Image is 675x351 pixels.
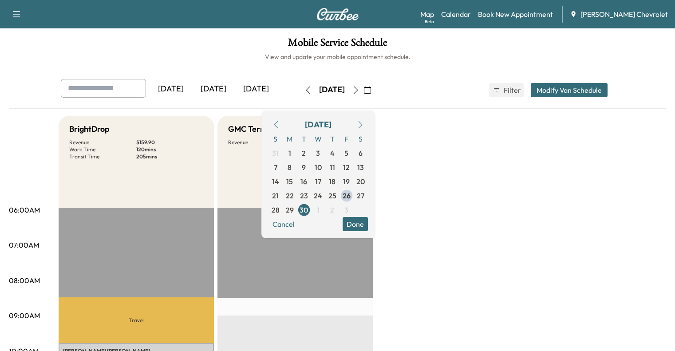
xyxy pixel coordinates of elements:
[300,205,308,215] span: 30
[302,148,306,158] span: 2
[339,132,354,146] span: F
[9,310,40,321] p: 09:00AM
[311,132,325,146] span: W
[136,146,203,153] p: 120 mins
[228,123,274,135] h5: GMC Terrain
[316,148,320,158] span: 3
[356,176,365,187] span: 20
[192,79,235,99] div: [DATE]
[328,190,336,201] span: 25
[315,162,322,173] span: 10
[228,139,295,146] p: Revenue
[354,132,368,146] span: S
[59,297,214,343] p: Travel
[314,190,322,201] span: 24
[69,153,136,160] p: Transit Time
[283,132,297,146] span: M
[531,83,608,97] button: Modify Van Schedule
[441,9,471,20] a: Calendar
[319,84,345,95] div: [DATE]
[343,162,350,173] span: 12
[344,148,348,158] span: 5
[288,162,292,173] span: 8
[325,132,339,146] span: T
[69,146,136,153] p: Work Time
[359,148,363,158] span: 6
[425,18,434,25] div: Beta
[330,148,335,158] span: 4
[330,205,334,215] span: 2
[9,205,40,215] p: 06:00AM
[420,9,434,20] a: MapBeta
[317,205,320,215] span: 1
[69,123,110,135] h5: BrightDrop
[489,83,524,97] button: Filter
[136,153,203,160] p: 205 mins
[286,205,294,215] span: 29
[235,79,277,99] div: [DATE]
[136,139,203,146] p: $ 159.90
[504,85,520,95] span: Filter
[69,139,136,146] p: Revenue
[272,190,279,201] span: 21
[315,176,321,187] span: 17
[9,52,666,61] h6: View and update your mobile appointment schedule.
[330,162,335,173] span: 11
[357,190,364,201] span: 27
[343,190,351,201] span: 26
[300,176,307,187] span: 16
[302,162,306,173] span: 9
[329,176,336,187] span: 18
[272,148,279,158] span: 31
[305,118,332,131] div: [DATE]
[288,148,291,158] span: 1
[300,190,308,201] span: 23
[297,132,311,146] span: T
[268,132,283,146] span: S
[268,217,299,231] button: Cancel
[357,162,364,173] span: 13
[272,176,279,187] span: 14
[150,79,192,99] div: [DATE]
[274,162,277,173] span: 7
[9,275,40,286] p: 08:00AM
[343,217,368,231] button: Done
[286,176,293,187] span: 15
[580,9,668,20] span: [PERSON_NAME] Chevrolet
[9,240,39,250] p: 07:00AM
[9,37,666,52] h1: Mobile Service Schedule
[272,205,280,215] span: 28
[316,8,359,20] img: Curbee Logo
[286,190,294,201] span: 22
[478,9,553,20] a: Book New Appointment
[343,176,350,187] span: 19
[344,205,348,215] span: 3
